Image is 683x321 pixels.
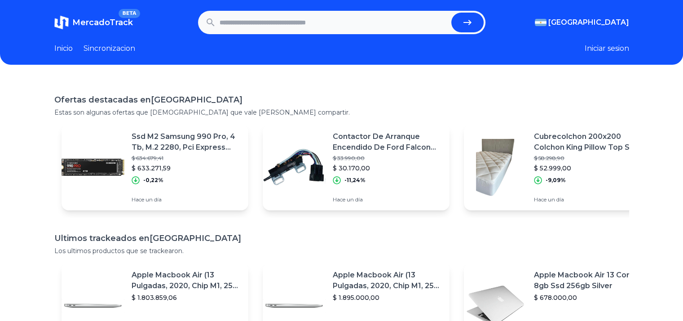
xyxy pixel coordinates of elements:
[535,17,629,28] button: [GEOGRAPHIC_DATA]
[333,131,442,153] p: Contactor De Arranque Encendido De Ford Falcon F100 78 A 91
[333,155,442,162] p: $ 33.990,00
[585,43,629,54] button: Iniciar sesion
[535,19,546,26] img: Argentina
[534,293,643,302] p: $ 678.000,00
[464,136,527,199] img: Featured image
[344,177,366,184] p: -11,24%
[62,136,124,199] img: Featured image
[534,131,643,153] p: Cubrecolchon 200x200 Colchon King Pillow Top Soft Protect Color [PERSON_NAME]
[132,196,241,203] p: Hace un día
[534,270,643,291] p: Apple Macbook Air 13 Core I5 8gb Ssd 256gb Silver
[132,164,241,173] p: $ 633.271,59
[263,124,449,210] a: Featured imageContactor De Arranque Encendido De Ford Falcon F100 78 A 91$ 33.990,00$ 30.170,00-1...
[54,108,629,117] p: Estas son algunas ofertas que [DEMOGRAPHIC_DATA] que vale [PERSON_NAME] compartir.
[132,155,241,162] p: $ 634.679,41
[54,246,629,255] p: Los ultimos productos que se trackearon.
[546,177,566,184] p: -9,09%
[534,155,643,162] p: $ 58.298,90
[263,136,326,199] img: Featured image
[54,94,629,106] h1: Ofertas destacadas en [GEOGRAPHIC_DATA]
[132,131,241,153] p: Ssd M2 Samsung 990 Pro, 4 Tb, M.2 2280, Pci Express Nvme
[333,270,442,291] p: Apple Macbook Air (13 Pulgadas, 2020, Chip M1, 256 Gb De Ssd, 8 Gb De Ram) - Plata
[333,196,442,203] p: Hace un día
[333,293,442,302] p: $ 1.895.000,00
[534,164,643,173] p: $ 52.999,00
[72,18,133,27] span: MercadoTrack
[143,177,163,184] p: -0,22%
[333,164,442,173] p: $ 30.170,00
[548,17,629,28] span: [GEOGRAPHIC_DATA]
[132,293,241,302] p: $ 1.803.859,06
[534,196,643,203] p: Hace un día
[62,124,248,210] a: Featured imageSsd M2 Samsung 990 Pro, 4 Tb, M.2 2280, Pci Express Nvme$ 634.679,41$ 633.271,59-0,...
[54,43,73,54] a: Inicio
[464,124,651,210] a: Featured imageCubrecolchon 200x200 Colchon King Pillow Top Soft Protect Color [PERSON_NAME]$ 58.2...
[84,43,135,54] a: Sincronizacion
[54,232,629,245] h1: Ultimos trackeados en [GEOGRAPHIC_DATA]
[132,270,241,291] p: Apple Macbook Air (13 Pulgadas, 2020, Chip M1, 256 Gb De Ssd, 8 Gb De Ram) - Plata
[119,9,140,18] span: BETA
[54,15,69,30] img: MercadoTrack
[54,15,133,30] a: MercadoTrackBETA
